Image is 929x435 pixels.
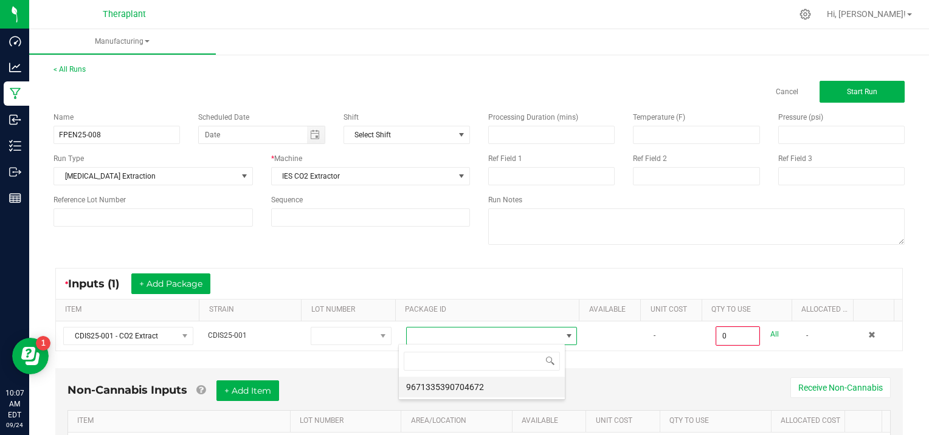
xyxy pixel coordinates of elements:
[798,9,813,20] div: Manage settings
[596,416,655,426] a: Unit CostSortable
[669,416,766,426] a: QTY TO USESortable
[820,81,905,103] button: Start Run
[12,338,49,374] iframe: Resource center
[103,9,146,19] span: Theraplant
[344,113,359,122] span: Shift
[9,166,21,178] inline-svg: Outbound
[29,36,216,47] span: Manufacturing
[272,168,455,185] span: IES CO2 Extractor
[54,153,84,164] span: Run Type
[5,388,24,420] p: 10:07 AM EDT
[806,331,808,340] span: -
[778,113,823,122] span: Pressure (psi)
[54,196,126,204] span: Reference Lot Number
[54,65,86,74] a: < All Runs
[300,416,396,426] a: LOT NUMBERSortable
[307,126,325,143] span: Toggle calendar
[9,140,21,152] inline-svg: Inventory
[196,383,205,397] a: Add Non-Cannabis items that were also consumed in the run (e.g. gloves and packaging); Also add N...
[9,61,21,74] inline-svg: Analytics
[790,377,891,398] button: Receive Non-Cannabis
[311,305,391,315] a: LOT NUMBERSortable
[522,416,581,426] a: AVAILABLESortable
[633,154,667,163] span: Ref Field 2
[405,305,575,315] a: PACKAGE IDSortable
[411,416,508,426] a: AREA/LOCATIONSortable
[651,305,697,315] a: Unit CostSortable
[271,196,303,204] span: Sequence
[589,305,636,315] a: AVAILABLESortable
[344,126,454,143] span: Select Shift
[863,305,889,315] a: Sortable
[131,273,210,294] button: + Add Package
[344,126,470,144] span: NO DATA FOUND
[209,305,297,315] a: STRAINSortable
[855,416,877,426] a: Sortable
[67,383,187,397] span: Non-Cannabis Inputs
[847,87,877,96] span: Start Run
[633,113,685,122] span: Temperature (F)
[781,416,840,426] a: Allocated CostSortable
[9,87,21,100] inline-svg: Manufacturing
[64,327,178,344] span: CDIS25-001 - CO2 Extract
[9,192,21,204] inline-svg: Reports
[488,196,522,204] span: Run Notes
[77,416,285,426] a: ITEMSortable
[65,305,195,315] a: ITEMSortable
[488,154,522,163] span: Ref Field 1
[654,331,655,340] span: -
[711,305,787,315] a: QTY TO USESortable
[199,126,307,143] input: Date
[770,326,779,343] a: All
[9,35,21,47] inline-svg: Dashboard
[827,9,906,19] span: Hi, [PERSON_NAME]!
[399,377,565,397] li: 9671335390704672
[198,113,249,122] span: Scheduled Date
[274,154,302,163] span: Machine
[54,113,74,122] span: Name
[801,305,848,315] a: Allocated CostSortable
[488,113,578,122] span: Processing Duration (mins)
[5,420,24,430] p: 09/24
[216,380,279,401] button: + Add Item
[778,154,812,163] span: Ref Field 3
[68,277,131,290] span: Inputs (1)
[29,29,216,55] a: Manufacturing
[54,168,237,185] span: [MEDICAL_DATA] Extraction
[36,336,50,351] iframe: Resource center unread badge
[776,87,798,97] a: Cancel
[208,331,247,340] span: CDIS25-001
[9,114,21,126] inline-svg: Inbound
